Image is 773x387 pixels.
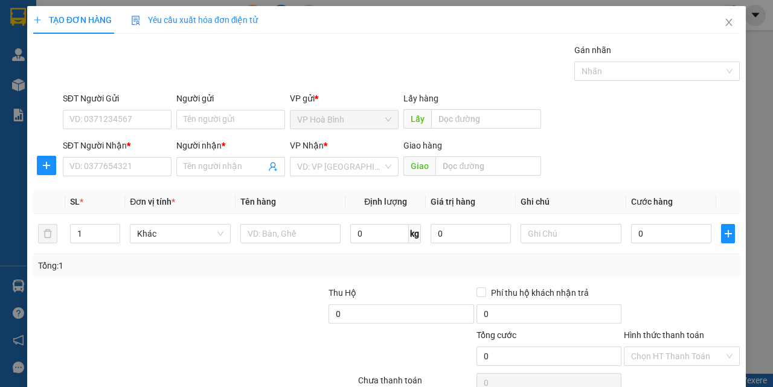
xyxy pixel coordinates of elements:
span: Giao hàng [403,141,442,150]
label: Hình thức thanh toán [624,330,704,340]
span: Phí thu hộ khách nhận trả [486,286,594,299]
span: Yêu cầu xuất hóa đơn điện tử [131,15,258,25]
span: plus [33,16,42,24]
div: VP gửi [290,92,399,105]
span: Tên hàng [240,197,276,206]
span: TẠO ĐƠN HÀNG [33,15,112,25]
div: Người nhận [176,139,285,152]
span: Lấy [403,109,431,129]
span: VP Nhận [290,141,324,150]
span: SL [70,197,80,206]
span: kg [409,224,421,243]
div: SĐT Người Nhận [63,139,172,152]
span: Tổng cước [476,330,516,340]
input: 0 [431,224,511,243]
span: plus [722,229,734,238]
span: Khác [137,225,223,243]
span: close [724,18,734,27]
span: user-add [268,162,278,171]
div: SĐT Người Gửi [63,92,172,105]
span: plus [37,161,56,170]
span: Lấy hàng [403,94,438,103]
span: Đơn vị tính [130,197,175,206]
input: Dọc đường [435,156,540,176]
span: Thu Hộ [329,288,356,298]
span: Giao [403,156,435,176]
button: plus [721,224,735,243]
span: VP Hoà Bình [297,110,391,129]
label: Gán nhãn [574,45,611,55]
button: Close [712,6,746,40]
span: Cước hàng [631,197,673,206]
input: Ghi Chú [521,224,621,243]
th: Ghi chú [516,190,626,214]
input: Dọc đường [431,109,540,129]
div: Người gửi [176,92,285,105]
img: icon [131,16,141,25]
div: Tổng: 1 [38,259,300,272]
button: delete [38,224,57,243]
span: Định lượng [364,197,407,206]
span: Giá trị hàng [431,197,475,206]
button: plus [37,156,56,175]
input: VD: Bàn, Ghế [240,224,341,243]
